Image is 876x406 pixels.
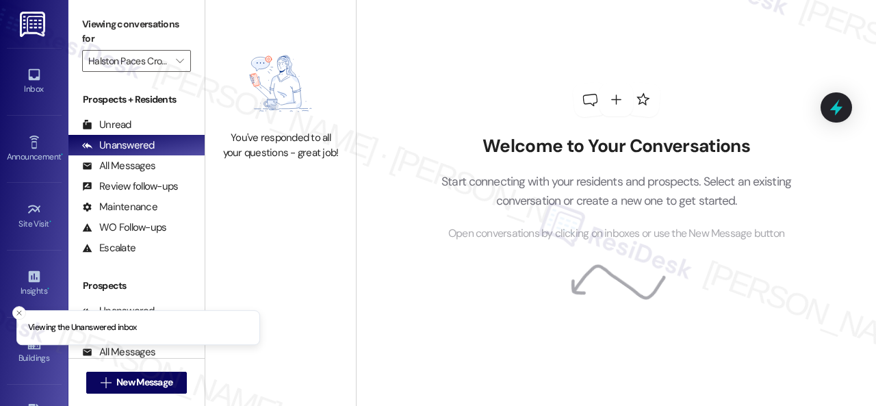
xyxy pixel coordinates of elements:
[116,375,172,390] span: New Message
[28,322,137,334] p: Viewing the Unanswered inbox
[61,150,63,160] span: •
[82,179,178,194] div: Review follow-ups
[82,200,157,214] div: Maintenance
[82,220,166,235] div: WO Follow-ups
[86,372,188,394] button: New Message
[421,136,812,157] h2: Welcome to Your Conversations
[82,138,155,153] div: Unanswered
[68,279,205,293] div: Prospects
[49,217,51,227] span: •
[82,345,155,359] div: All Messages
[88,50,169,72] input: All communities
[7,198,62,235] a: Site Visit •
[20,12,48,37] img: ResiDesk Logo
[7,265,62,302] a: Insights •
[47,284,49,294] span: •
[7,63,62,100] a: Inbox
[82,14,191,50] label: Viewing conversations for
[448,225,784,242] span: Open conversations by clicking on inboxes or use the New Message button
[421,172,812,211] p: Start connecting with your residents and prospects. Select an existing conversation or create a n...
[82,241,136,255] div: Escalate
[82,118,131,132] div: Unread
[176,55,183,66] i: 
[220,131,341,160] div: You've responded to all your questions - great job!
[7,332,62,369] a: Buildings
[82,159,155,173] div: All Messages
[101,377,111,388] i: 
[12,306,26,320] button: Close toast
[227,43,335,125] img: empty-state
[68,92,205,107] div: Prospects + Residents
